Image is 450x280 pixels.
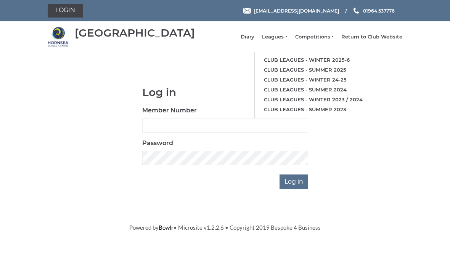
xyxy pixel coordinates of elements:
a: Club leagues - Summer 2024 [255,85,372,95]
img: Hornsea Bowls Centre [48,26,69,47]
a: Club leagues - Summer 2023 [255,105,372,115]
a: Leagues [262,34,287,40]
img: Phone us [354,8,359,14]
a: Email [EMAIL_ADDRESS][DOMAIN_NAME] [243,7,339,14]
img: Email [243,8,251,14]
a: Club leagues - Winter 2023 / 2024 [255,95,372,105]
span: Powered by • Microsite v1.2.2.6 • Copyright 2019 Bespoke 4 Business [129,224,321,231]
a: Club leagues - Winter 24-25 [255,75,372,85]
label: Member Number [142,106,197,115]
span: 01964 537776 [363,8,395,13]
a: Diary [241,34,254,40]
span: [EMAIL_ADDRESS][DOMAIN_NAME] [254,8,339,13]
ul: Leagues [254,52,372,118]
a: Competitions [295,34,334,40]
a: Login [48,4,83,18]
h1: Log in [142,86,308,98]
a: Club leagues - Winter 2025-6 [255,55,372,65]
a: Bowlr [159,224,174,231]
a: Phone us 01964 537776 [352,7,395,14]
a: Club leagues - Summer 2025 [255,65,372,75]
label: Password [142,139,173,148]
div: [GEOGRAPHIC_DATA] [75,27,195,39]
a: Return to Club Website [341,34,402,40]
input: Log in [280,174,308,189]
